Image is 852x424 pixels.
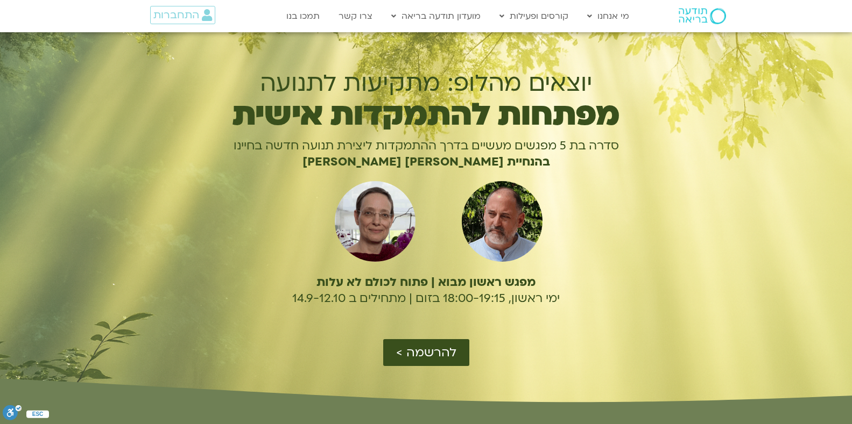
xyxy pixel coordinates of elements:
a: צרו קשר [333,6,378,26]
a: קורסים ופעילות [494,6,574,26]
h1: מפתחות להתמקדות אישית [193,103,659,127]
img: תודעה בריאה [679,8,726,24]
a: מי אנחנו [582,6,635,26]
a: תמכו בנו [281,6,325,26]
span: להרשמה > [396,346,456,360]
a: התחברות [150,6,215,24]
span: התחברות [153,9,199,21]
a: מועדון תודעה בריאה [386,6,486,26]
p: סדרה בת 5 מפגשים מעשיים בדרך ההתמקדות ליצירת תנועה חדשה בחיינו [193,138,659,154]
h1: יוצאים מהלופ: מתקיעות לתנועה [193,70,659,97]
a: להרשמה > [383,339,469,366]
span: ימי ראשון, 18:00-19:15 בזום | מתחילים ב 14.9-12.10 [292,290,560,306]
b: מפגש ראשון מבוא | פתוח לכולם לא עלות [316,274,536,290]
b: בהנחיית [PERSON_NAME] [PERSON_NAME] [302,154,550,170]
